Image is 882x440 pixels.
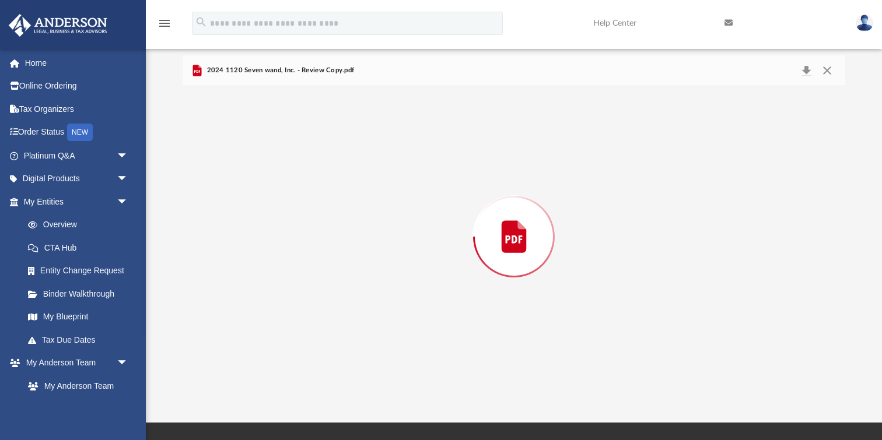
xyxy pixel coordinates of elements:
img: User Pic [856,15,873,31]
span: arrow_drop_down [117,351,140,375]
button: Close [817,62,838,79]
i: menu [157,16,171,30]
a: Tax Due Dates [16,328,146,351]
span: arrow_drop_down [117,144,140,168]
i: search [195,16,208,29]
div: Preview [183,55,845,387]
span: 2024 1120 Seven wand, Inc. - Review Copy.pdf [204,65,354,76]
a: Overview [16,213,146,237]
span: arrow_drop_down [117,167,140,191]
button: Download [796,62,817,79]
a: Anderson System [16,397,140,421]
a: Entity Change Request [16,259,146,283]
span: arrow_drop_down [117,190,140,214]
div: NEW [67,124,93,141]
a: My Blueprint [16,305,140,329]
a: Order StatusNEW [8,121,146,145]
a: Tax Organizers [8,97,146,121]
a: CTA Hub [16,236,146,259]
a: My Entitiesarrow_drop_down [8,190,146,213]
a: Online Ordering [8,75,146,98]
a: Platinum Q&Aarrow_drop_down [8,144,146,167]
a: menu [157,22,171,30]
a: Home [8,51,146,75]
a: My Anderson Team [16,374,134,397]
a: Digital Productsarrow_drop_down [8,167,146,191]
img: Anderson Advisors Platinum Portal [5,14,111,37]
a: My Anderson Teamarrow_drop_down [8,351,140,375]
a: Binder Walkthrough [16,282,146,305]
